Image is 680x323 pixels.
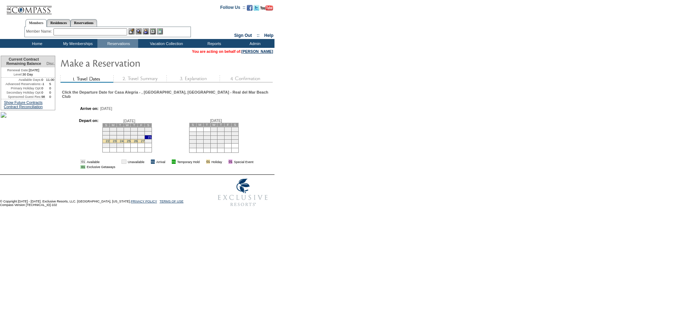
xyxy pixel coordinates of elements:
[211,160,222,164] td: Holiday
[189,143,197,148] td: 26
[103,127,110,131] td: 1
[189,132,197,135] td: 5
[117,135,124,139] td: 17
[260,7,273,11] a: Subscribe to our YouTube Channel
[203,123,210,127] td: T
[131,200,157,203] a: PRIVACY POLICY
[177,160,200,164] td: Temporary Hold
[189,123,197,127] td: S
[232,132,239,135] td: 11
[210,139,217,143] td: 22
[145,123,152,127] td: S
[234,33,252,38] a: Sign Out
[1,90,41,95] td: Secondary Holiday Opt:
[124,123,131,127] td: W
[217,135,225,139] td: 16
[121,160,126,164] td: 01
[138,135,145,139] td: 20
[87,165,115,169] td: Exclusive Getaways
[16,39,57,48] td: Home
[70,19,97,27] a: Reservations
[113,75,166,83] img: step2_state1.gif
[136,28,142,34] img: View
[225,139,232,143] td: 24
[247,5,253,11] img: Become our fan on Facebook
[156,160,165,164] td: Arrival
[103,131,110,135] td: 8
[7,68,29,72] span: Renewal Date:
[41,90,46,95] td: 0
[232,127,239,132] td: 4
[145,131,152,135] td: 14
[196,135,203,139] td: 13
[47,19,70,27] a: Residences
[264,33,273,38] a: Help
[103,143,110,147] td: 29
[203,143,210,148] td: 28
[45,86,55,90] td: 0
[217,127,225,132] td: 2
[217,139,225,143] td: 23
[145,139,152,143] td: 28
[225,135,232,139] td: 17
[1,86,41,90] td: Primary Holiday Opt:
[131,123,138,127] td: T
[41,86,46,90] td: 0
[138,127,145,131] td: 6
[60,75,113,83] img: step1_state2.gif
[45,90,55,95] td: 0
[1,67,45,72] td: [DATE]
[124,131,131,135] td: 11
[123,119,135,123] span: [DATE]
[106,139,109,143] a: 22
[141,139,144,143] a: 27
[247,7,253,11] a: Become our fan on Facebook
[210,135,217,139] td: 15
[134,139,137,143] a: 26
[143,28,149,34] img: Impersonate
[26,28,53,34] div: Member Name:
[138,39,193,48] td: Vacation Collection
[232,135,239,139] td: 18
[45,82,55,86] td: 5
[260,5,273,11] img: Subscribe to our YouTube Channel
[232,123,239,127] td: S
[150,28,156,34] img: Reservations
[254,7,259,11] a: Follow us on Twitter
[60,56,202,70] img: Make Reservation
[128,160,144,164] td: Unavailable
[220,4,245,13] td: Follow Us ::
[45,78,55,82] td: 11.00
[167,160,170,163] img: i.gif
[234,39,274,48] td: Admin
[210,132,217,135] td: 8
[80,165,85,169] td: 01
[210,127,217,132] td: 1
[203,132,210,135] td: 7
[1,95,41,99] td: Sponsored Guest Res:
[117,143,124,147] td: 31
[124,127,131,131] td: 4
[117,127,124,131] td: 3
[41,82,46,86] td: -1
[100,106,112,111] span: [DATE]
[66,106,98,111] td: Arrive on:
[210,143,217,148] td: 29
[217,143,225,148] td: 30
[1,82,41,86] td: Advanced Reservations:
[46,61,55,66] span: Disc.
[45,95,55,99] td: 0
[109,135,117,139] td: 16
[234,160,253,164] td: Special Event
[232,139,239,143] td: 25
[109,131,117,135] td: 9
[117,160,120,163] img: i.gif
[196,132,203,135] td: 6
[160,200,184,203] a: TERMS OF USE
[131,127,138,131] td: 5
[225,132,232,135] td: 10
[145,127,152,131] td: 7
[151,160,155,164] td: 01
[193,39,234,48] td: Reports
[210,123,217,127] td: W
